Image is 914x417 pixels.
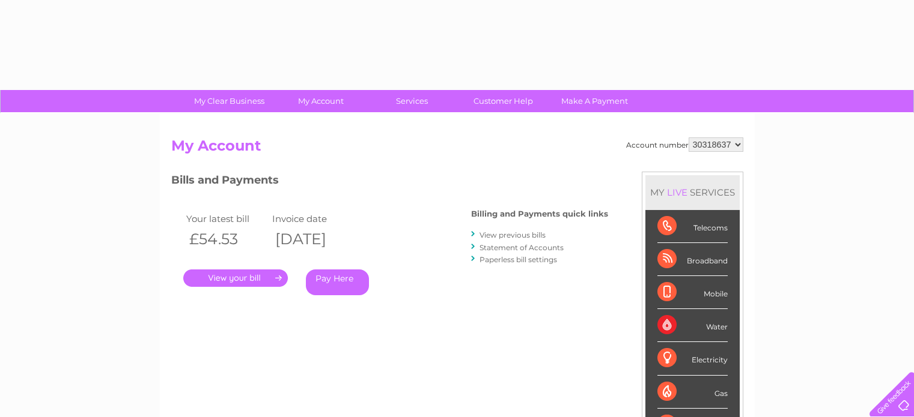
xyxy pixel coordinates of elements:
[183,211,270,227] td: Your latest bill
[665,187,690,198] div: LIVE
[171,172,608,193] h3: Bills and Payments
[269,211,356,227] td: Invoice date
[657,342,728,375] div: Electricity
[657,276,728,309] div: Mobile
[306,269,369,295] a: Pay Here
[657,376,728,409] div: Gas
[480,230,546,239] a: View previous bills
[171,137,743,160] h2: My Account
[183,269,288,287] a: .
[480,255,557,264] a: Paperless bill settings
[657,243,728,276] div: Broadband
[362,90,462,112] a: Services
[269,227,356,251] th: [DATE]
[657,309,728,342] div: Water
[657,210,728,243] div: Telecoms
[480,243,564,252] a: Statement of Accounts
[454,90,553,112] a: Customer Help
[645,175,740,209] div: MY SERVICES
[545,90,644,112] a: Make A Payment
[180,90,279,112] a: My Clear Business
[183,227,270,251] th: £54.53
[626,137,743,152] div: Account number
[271,90,370,112] a: My Account
[471,209,608,218] h4: Billing and Payments quick links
